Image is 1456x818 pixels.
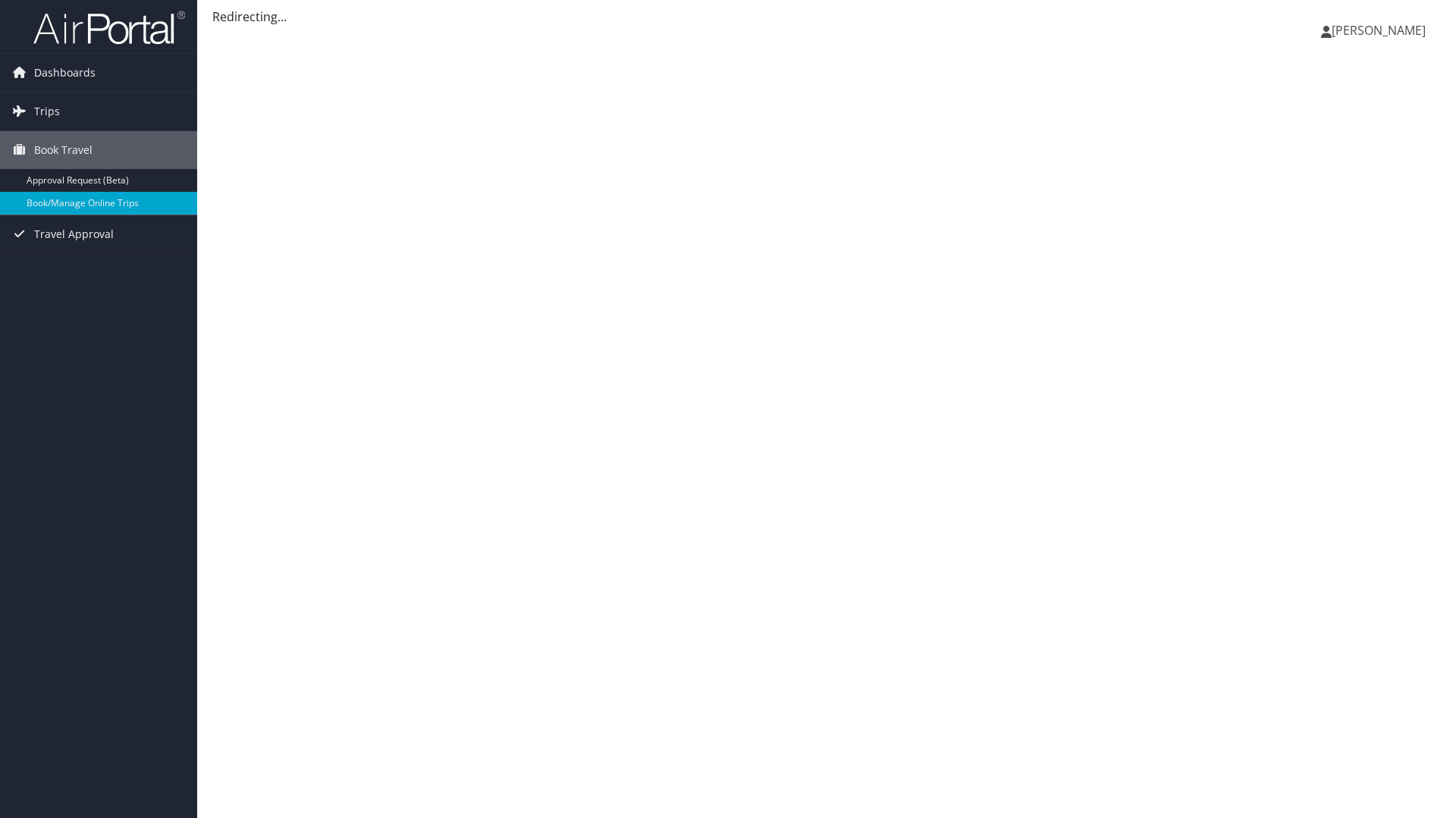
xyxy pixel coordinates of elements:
span: Travel Approval [34,215,114,253]
img: airportal-logo.png [33,10,185,45]
span: [PERSON_NAME] [1332,22,1426,39]
div: Redirecting... [212,8,1441,26]
span: Book Travel [34,131,93,169]
span: Dashboards [34,54,96,92]
a: [PERSON_NAME] [1321,8,1441,53]
span: Trips [34,92,60,130]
